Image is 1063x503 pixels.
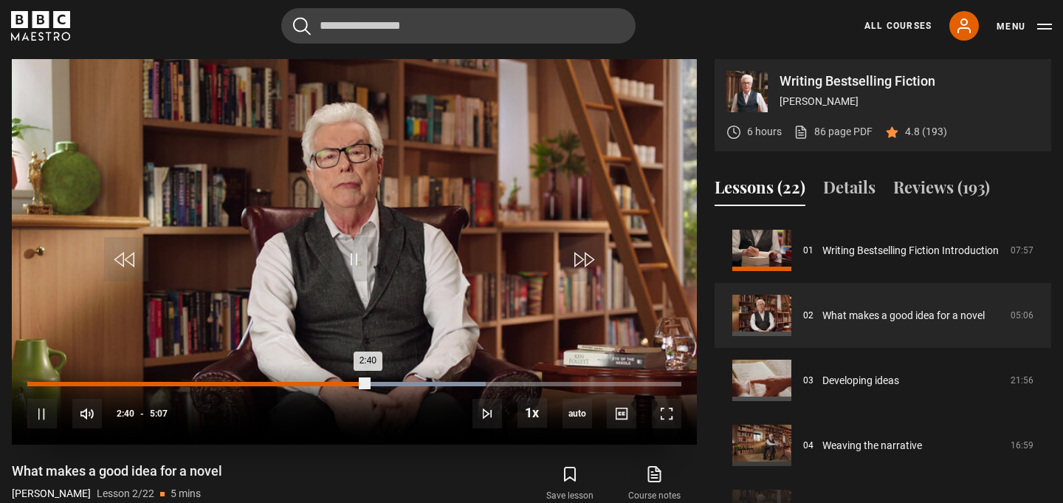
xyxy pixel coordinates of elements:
[997,19,1052,34] button: Toggle navigation
[117,400,134,427] span: 2:40
[780,94,1039,109] p: [PERSON_NAME]
[715,175,805,206] button: Lessons (22)
[794,124,873,140] a: 86 page PDF
[607,399,636,428] button: Captions
[171,486,201,502] p: 5 mins
[12,486,91,502] p: [PERSON_NAME]
[472,399,502,428] button: Next Lesson
[27,399,57,428] button: Pause
[293,17,311,35] button: Submit the search query
[150,400,168,427] span: 5:07
[97,486,154,502] p: Lesson 2/22
[563,399,592,428] span: auto
[822,308,985,324] a: What makes a good idea for a novel
[72,399,102,428] button: Mute
[893,175,990,206] button: Reviews (193)
[563,399,592,428] div: Current quality: 1080p
[905,124,947,140] p: 4.8 (193)
[864,19,932,32] a: All Courses
[281,8,636,44] input: Search
[27,382,681,386] div: Progress Bar
[12,59,697,445] video-js: Video Player
[822,438,922,454] a: Weaving the narrative
[652,399,681,428] button: Fullscreen
[12,462,222,480] h1: What makes a good idea for a novel
[517,398,547,428] button: Playback Rate
[822,243,999,259] a: Writing Bestselling Fiction Introduction
[747,124,782,140] p: 6 hours
[11,11,70,41] svg: BBC Maestro
[780,75,1039,88] p: Writing Bestselling Fiction
[823,175,875,206] button: Details
[140,408,144,419] span: -
[822,373,899,389] a: Developing ideas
